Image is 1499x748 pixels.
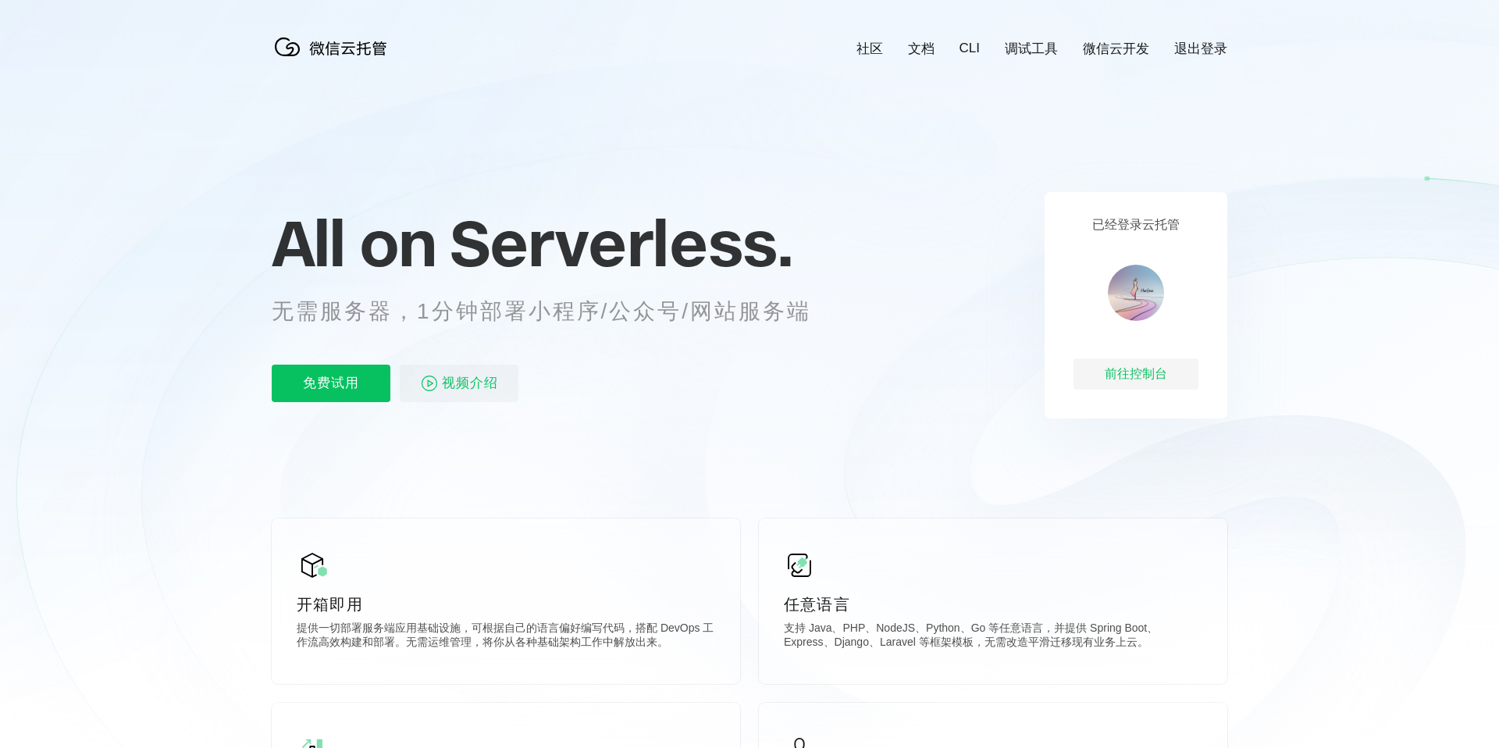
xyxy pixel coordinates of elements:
div: 前往控制台 [1074,358,1198,390]
p: 开箱即用 [297,593,715,615]
p: 无需服务器，1分钟部署小程序/公众号/网站服务端 [272,296,840,327]
p: 已经登录云托管 [1092,217,1180,233]
a: 退出登录 [1174,40,1227,58]
img: 微信云托管 [272,31,397,62]
span: Serverless. [450,204,792,282]
span: 视频介绍 [442,365,498,402]
a: 社区 [856,40,883,58]
a: 微信云开发 [1083,40,1149,58]
p: 免费试用 [272,365,390,402]
a: CLI [960,41,980,56]
span: All on [272,204,435,282]
p: 提供一切部署服务端应用基础设施，可根据自己的语言偏好编写代码，搭配 DevOps 工作流高效构建和部署。无需运维管理，将你从各种基础架构工作中解放出来。 [297,622,715,653]
p: 支持 Java、PHP、NodeJS、Python、Go 等任意语言，并提供 Spring Boot、Express、Django、Laravel 等框架模板，无需改造平滑迁移现有业务上云。 [784,622,1202,653]
p: 任意语言 [784,593,1202,615]
a: 文档 [908,40,935,58]
a: 微信云托管 [272,52,397,65]
img: video_play.svg [420,374,439,393]
a: 调试工具 [1005,40,1058,58]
